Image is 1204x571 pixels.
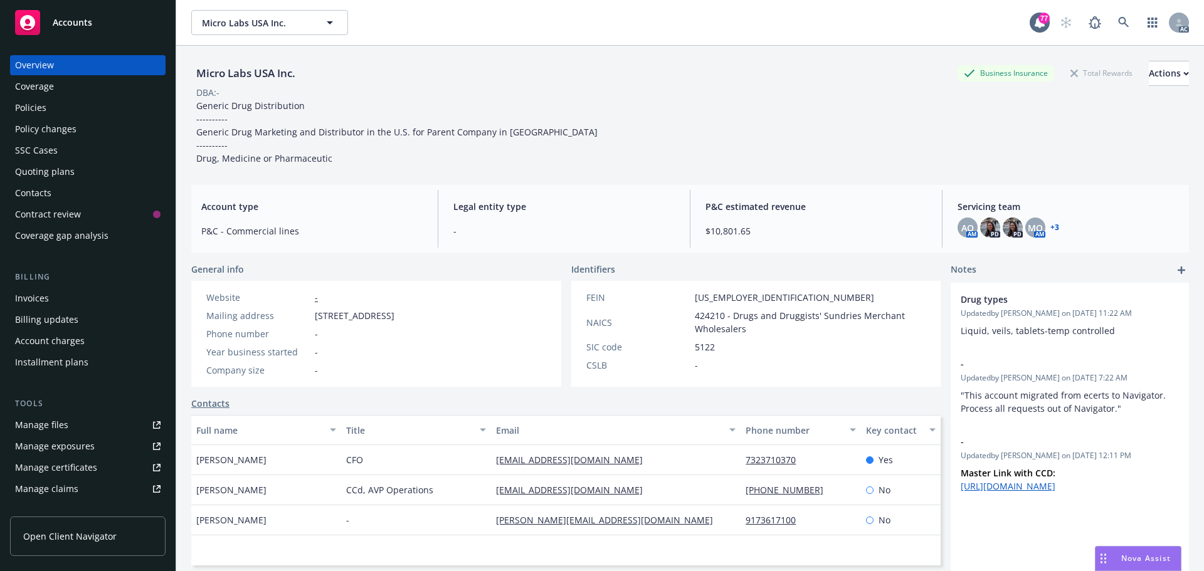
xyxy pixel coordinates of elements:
span: General info [191,263,244,276]
span: Manage exposures [10,436,166,456]
div: SSC Cases [15,140,58,160]
a: Contacts [191,397,230,410]
span: - [315,345,318,359]
span: CFO [346,453,363,466]
a: 7323710370 [746,454,806,466]
span: - [315,364,318,377]
span: 5122 [695,340,715,354]
span: Nova Assist [1121,553,1171,563]
a: add [1174,263,1189,278]
span: Open Client Navigator [23,530,117,543]
span: Liquid, veils, tablets-temp controlled [961,325,1115,337]
button: Title [341,415,491,445]
div: Contract review [15,204,81,224]
span: - [453,224,675,238]
a: Coverage [10,76,166,97]
span: - [315,327,318,340]
a: SSC Cases [10,140,166,160]
div: Phone number [746,424,842,437]
div: Total Rewards [1064,65,1139,81]
a: [URL][DOMAIN_NAME] [961,480,1055,492]
a: [PERSON_NAME][EMAIL_ADDRESS][DOMAIN_NAME] [496,514,723,526]
a: Manage BORs [10,500,166,520]
a: +3 [1050,224,1059,231]
a: Billing updates [10,310,166,330]
div: NAICS [586,316,690,329]
div: CSLB [586,359,690,372]
span: Account type [201,200,423,213]
button: Email [491,415,741,445]
a: [EMAIL_ADDRESS][DOMAIN_NAME] [496,454,653,466]
div: Mailing address [206,309,310,322]
div: Manage BORs [15,500,74,520]
div: Contacts [15,183,51,203]
span: 424210 - Drugs and Druggists' Sundries Merchant Wholesalers [695,309,926,335]
span: Notes [951,263,976,278]
a: Invoices [10,288,166,308]
a: Contacts [10,183,166,203]
a: Quoting plans [10,162,166,182]
button: Micro Labs USA Inc. [191,10,348,35]
div: Manage claims [15,479,78,499]
a: - [315,291,318,303]
strong: Master Link with CCD: [961,467,1055,479]
div: DBA: - [196,86,219,99]
a: Manage files [10,415,166,435]
div: 77 [1038,13,1050,24]
span: Updated by [PERSON_NAME] on [DATE] 11:22 AM [961,308,1179,319]
a: Installment plans [10,352,166,372]
span: Micro Labs USA Inc. [202,16,310,29]
span: Servicing team [958,200,1179,213]
div: Title [346,424,472,437]
div: Drug typesUpdatedby [PERSON_NAME] on [DATE] 11:22 AMLiquid, veils, tablets-temp controlled [951,283,1189,347]
div: Email [496,424,722,437]
div: Policy changes [15,119,77,139]
span: Legal entity type [453,200,675,213]
img: photo [980,217,1000,238]
div: Business Insurance [958,65,1054,81]
div: Billing updates [15,310,78,330]
div: Coverage [15,76,54,97]
div: Invoices [15,288,49,308]
button: Phone number [741,415,860,445]
span: Updated by [PERSON_NAME] on [DATE] 12:11 PM [961,450,1179,461]
div: -Updatedby [PERSON_NAME] on [DATE] 12:11 PMMaster Link with CCD: [URL][DOMAIN_NAME] [951,425,1189,503]
span: - [961,435,1146,448]
span: P&C estimated revenue [705,200,927,213]
span: - [346,513,349,526]
span: [PERSON_NAME] [196,483,267,496]
button: Key contact [861,415,941,445]
span: AO [961,221,974,234]
span: CCd, AVP Operations [346,483,433,496]
a: Account charges [10,331,166,351]
div: Key contact [866,424,922,437]
div: Company size [206,364,310,377]
div: Drag to move [1096,547,1111,570]
div: Manage exposures [15,436,95,456]
a: Search [1111,10,1136,35]
a: Contract review [10,204,166,224]
div: Installment plans [15,352,88,372]
a: [EMAIL_ADDRESS][DOMAIN_NAME] [496,484,653,496]
img: photo [1003,217,1023,238]
a: Manage certificates [10,458,166,478]
span: MQ [1028,221,1043,234]
div: Phone number [206,327,310,340]
div: Full name [196,424,322,437]
span: "This account migrated from ecerts to Navigator. Process all requests out of Navigator." [961,389,1168,414]
div: Manage certificates [15,458,97,478]
div: Website [206,291,310,304]
span: Updated by [PERSON_NAME] on [DATE] 7:22 AM [961,372,1179,384]
span: No [879,513,890,526]
span: [STREET_ADDRESS] [315,309,394,322]
div: Manage files [15,415,68,435]
span: [US_EMPLOYER_IDENTIFICATION_NUMBER] [695,291,874,304]
a: Report a Bug [1082,10,1107,35]
div: Actions [1149,61,1189,85]
span: No [879,483,890,496]
div: Micro Labs USA Inc. [191,65,300,81]
div: Tools [10,397,166,410]
a: Start snowing [1053,10,1079,35]
a: Overview [10,55,166,75]
div: Coverage gap analysis [15,226,108,246]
